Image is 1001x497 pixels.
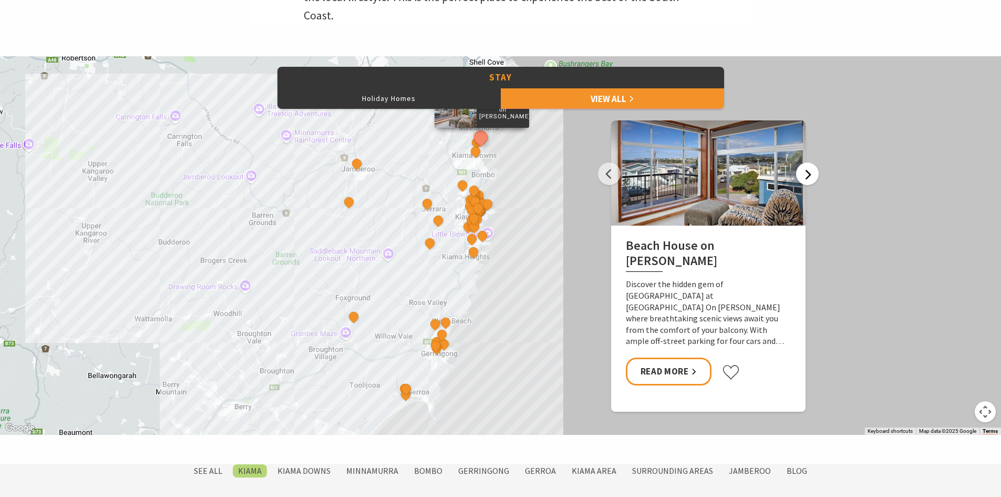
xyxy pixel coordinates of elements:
[566,464,622,478] label: Kiama Area
[409,464,448,478] label: Bombo
[626,279,791,347] p: Discover the hidden gem of [GEOGRAPHIC_DATA] at [GEOGRAPHIC_DATA] On [PERSON_NAME] where breathta...
[467,211,481,225] button: See detail about Bikini Surf Beach Kiama
[277,88,501,109] button: Holiday Homes
[435,328,449,341] button: See detail about Werri Beach Holiday Park
[467,184,480,197] button: See detail about Bombo Hideaway
[350,157,364,170] button: See detail about Jamberoo Pub and Saleyard Motel
[467,245,480,259] button: See detail about Bask at Loves Bay
[724,464,776,478] label: Jamberoo
[277,67,724,88] button: Stay
[983,428,998,434] a: Terms (opens in new tab)
[481,197,494,211] button: See detail about Kiama Harbour Cabins
[399,388,412,401] button: See detail about Seven Mile Beach Holiday Park
[342,195,356,209] button: See detail about Jamberoo Valley Farm Cottages
[467,220,481,234] button: See detail about Kendalls Beach Holiday Park
[975,401,996,422] button: Map camera controls
[476,229,489,242] button: See detail about Amaroo Kiama
[501,88,724,109] a: View All
[420,197,434,210] button: See detail about Cicada Luxury Camping
[422,236,436,250] button: See detail about Saddleback Grove
[456,178,469,192] button: See detail about That Retro Place Kiama
[428,317,442,331] button: See detail about Mercure Gerringong Resort
[233,464,267,478] label: Kiama
[429,339,442,352] button: See detail about Coast and Country Holidays
[465,232,479,246] button: See detail about BIG4 Easts Beach Holiday Park
[399,382,412,395] button: See detail about Discovery Parks - Gerroa
[598,163,621,185] button: Previous
[477,97,529,121] p: Beach House on [PERSON_NAME]
[347,310,360,323] button: See detail about EagleView Park
[520,464,561,478] label: Gerroa
[468,145,482,158] button: See detail about Casa Mar Azul
[781,464,812,478] label: Blog
[431,214,445,227] button: See detail about Greyleigh Kiama
[272,464,336,478] label: Kiama Downs
[471,201,484,215] button: See detail about Nova Kiama
[471,128,490,147] button: See detail about Beach House on Johnson
[453,464,514,478] label: Gerringong
[3,421,37,435] a: Open this area in Google Maps (opens a new window)
[3,421,37,435] img: Google
[439,316,452,329] button: See detail about Sundara Beach House
[626,238,791,272] h2: Beach House on [PERSON_NAME]
[341,464,404,478] label: Minnamurra
[722,364,740,380] button: Click to favourite Beach House on Johnson
[430,341,443,355] button: See detail about Park Ridge Retreat
[189,464,228,478] label: SEE All
[868,428,913,435] button: Keyboard shortcuts
[919,428,976,434] span: Map data ©2025 Google
[796,163,819,185] button: Next
[627,464,718,478] label: Surrounding Areas
[626,358,711,386] a: Read More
